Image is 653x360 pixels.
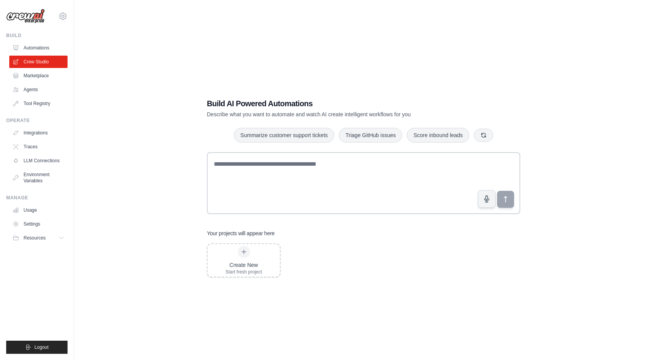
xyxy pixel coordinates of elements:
button: Score inbound leads [407,128,469,143]
a: Tool Registry [9,97,68,110]
div: Start fresh project [225,269,262,275]
a: Environment Variables [9,168,68,187]
a: Crew Studio [9,56,68,68]
a: Integrations [9,127,68,139]
div: Build [6,32,68,39]
img: Logo [6,9,45,24]
div: Operate [6,117,68,124]
h3: Your projects will appear here [207,229,275,237]
a: Usage [9,204,68,216]
button: Summarize customer support tickets [234,128,334,143]
a: LLM Connections [9,155,68,167]
button: Get new suggestions [474,129,493,142]
a: Automations [9,42,68,54]
div: Create New [225,261,262,269]
span: Logout [34,344,49,350]
button: Logout [6,341,68,354]
div: Manage [6,195,68,201]
a: Traces [9,141,68,153]
button: Resources [9,232,68,244]
a: Marketplace [9,70,68,82]
a: Agents [9,83,68,96]
a: Settings [9,218,68,230]
button: Click to speak your automation idea [478,190,496,208]
button: Triage GitHub issues [339,128,402,143]
h1: Build AI Powered Automations [207,98,466,109]
p: Describe what you want to automate and watch AI create intelligent workflows for you [207,110,466,118]
span: Resources [24,235,46,241]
